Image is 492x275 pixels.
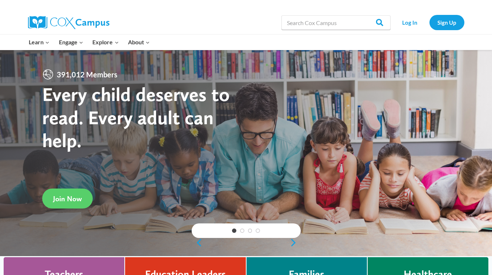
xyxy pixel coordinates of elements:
div: content slider buttons [192,235,301,250]
span: Learn [29,37,49,47]
strong: Every child deserves to read. Every adult can help. [42,82,230,152]
img: Cox Campus [28,16,109,29]
span: Engage [59,37,83,47]
nav: Secondary Navigation [394,15,464,30]
span: About [128,37,150,47]
span: Join Now [53,194,82,203]
a: Sign Up [429,15,464,30]
a: Log In [394,15,426,30]
a: previous [192,238,203,247]
span: 391,012 Members [54,69,120,80]
a: 2 [240,229,244,233]
span: Explore [92,37,119,47]
a: 1 [232,229,236,233]
input: Search Cox Campus [281,15,391,30]
a: 4 [256,229,260,233]
a: next [290,238,301,247]
a: Join Now [42,189,93,209]
a: 3 [248,229,252,233]
nav: Primary Navigation [24,35,155,50]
